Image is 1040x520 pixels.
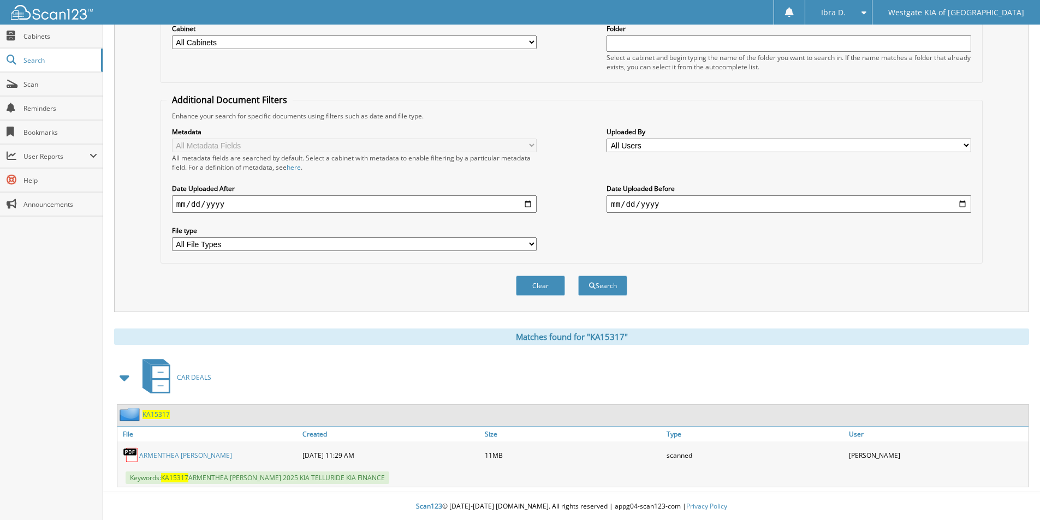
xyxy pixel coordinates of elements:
[846,427,1029,441] a: User
[821,9,846,16] span: Ibra D.
[11,5,93,20] img: scan123-logo-white.svg
[172,226,537,235] label: File type
[482,444,664,466] div: 11MB
[23,128,97,137] span: Bookmarks
[172,24,537,33] label: Cabinet
[172,184,537,193] label: Date Uploaded After
[846,444,1029,466] div: [PERSON_NAME]
[161,473,188,482] span: KA15317
[888,9,1024,16] span: Westgate KIA of [GEOGRAPHIC_DATA]
[172,195,537,213] input: start
[985,468,1040,520] iframe: Chat Widget
[139,451,232,460] a: ARMENTHEA [PERSON_NAME]
[23,152,90,161] span: User Reports
[300,427,482,441] a: Created
[607,195,971,213] input: end
[23,104,97,113] span: Reminders
[172,153,537,172] div: All metadata fields are searched by default. Select a cabinet with metadata to enable filtering b...
[607,53,971,71] div: Select a cabinet and begin typing the name of the folder you want to search in. If the name match...
[416,501,442,511] span: Scan123
[23,56,96,65] span: Search
[136,356,211,399] a: CAR DEALS
[664,427,846,441] a: Type
[686,501,727,511] a: Privacy Policy
[607,127,971,136] label: Uploaded By
[103,493,1040,520] div: © [DATE]-[DATE] [DOMAIN_NAME]. All rights reserved | appg04-scan123-com |
[126,471,389,484] span: Keywords: ARMENTHEA [PERSON_NAME] 2025 KIA TELLURIDE KIA FINANCE
[287,163,301,172] a: here
[142,410,170,419] a: KA15317
[578,276,627,296] button: Search
[172,127,537,136] label: Metadata
[23,200,97,209] span: Announcements
[114,328,1029,345] div: Matches found for "KA15317"
[516,276,565,296] button: Clear
[607,184,971,193] label: Date Uploaded Before
[482,427,664,441] a: Size
[177,373,211,382] span: CAR DEALS
[167,94,293,106] legend: Additional Document Filters
[123,447,139,463] img: PDF.png
[664,444,846,466] div: scanned
[23,32,97,41] span: Cabinets
[120,408,142,421] img: folder2.png
[607,24,971,33] label: Folder
[300,444,482,466] div: [DATE] 11:29 AM
[23,80,97,89] span: Scan
[167,111,977,121] div: Enhance your search for specific documents using filters such as date and file type.
[117,427,300,441] a: File
[23,176,97,185] span: Help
